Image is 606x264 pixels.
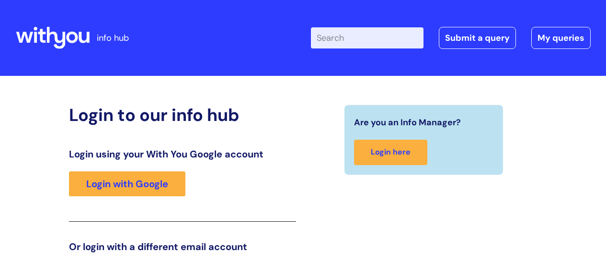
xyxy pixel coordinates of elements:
[69,105,296,125] h2: Login to our info hub
[69,241,296,252] h3: Or login with a different email account
[531,27,591,49] a: My queries
[69,171,185,196] a: Login with Google
[354,115,461,130] span: Are you an Info Manager?
[311,27,423,48] input: Search
[439,27,516,49] a: Submit a query
[69,148,296,160] h3: Login using your With You Google account
[97,30,129,46] p: info hub
[354,140,427,165] a: Login here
